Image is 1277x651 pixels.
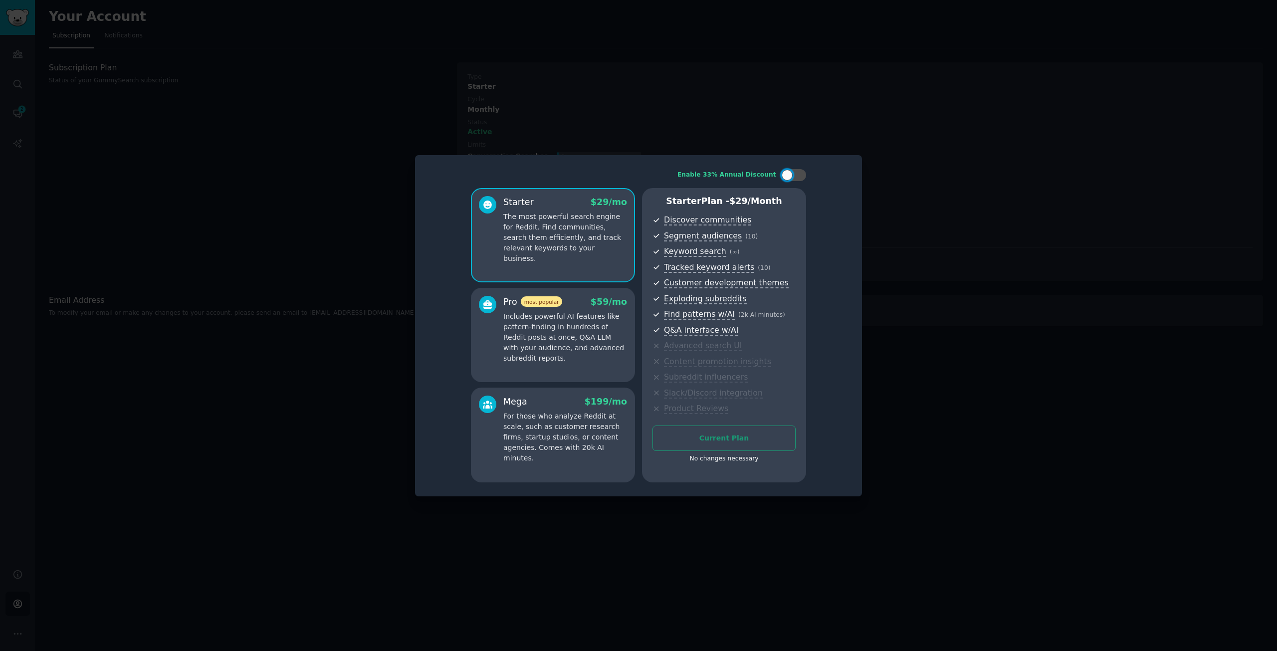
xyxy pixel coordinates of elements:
[730,248,740,255] span: ( ∞ )
[664,294,746,304] span: Exploding subreddits
[745,233,758,240] span: ( 10 )
[503,396,527,408] div: Mega
[664,309,735,320] span: Find patterns w/AI
[664,278,789,288] span: Customer development themes
[503,212,627,264] p: The most powerful search engine for Reddit. Find communities, search them efficiently, and track ...
[664,262,754,273] span: Tracked keyword alerts
[738,311,785,318] span: ( 2k AI minutes )
[664,215,751,225] span: Discover communities
[729,196,782,206] span: $ 29 /month
[664,388,763,399] span: Slack/Discord integration
[664,246,726,257] span: Keyword search
[503,296,562,308] div: Pro
[758,264,770,271] span: ( 10 )
[677,171,776,180] div: Enable 33% Annual Discount
[652,195,796,208] p: Starter Plan -
[503,411,627,463] p: For those who analyze Reddit at scale, such as customer research firms, startup studios, or conte...
[591,297,627,307] span: $ 59 /mo
[664,357,771,367] span: Content promotion insights
[652,454,796,463] div: No changes necessary
[664,231,742,241] span: Segment audiences
[503,196,534,209] div: Starter
[585,397,627,407] span: $ 199 /mo
[503,311,627,364] p: Includes powerful AI features like pattern-finding in hundreds of Reddit posts at once, Q&A LLM w...
[664,341,742,351] span: Advanced search UI
[664,325,738,336] span: Q&A interface w/AI
[521,296,563,307] span: most popular
[591,197,627,207] span: $ 29 /mo
[664,404,728,414] span: Product Reviews
[664,372,748,383] span: Subreddit influencers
